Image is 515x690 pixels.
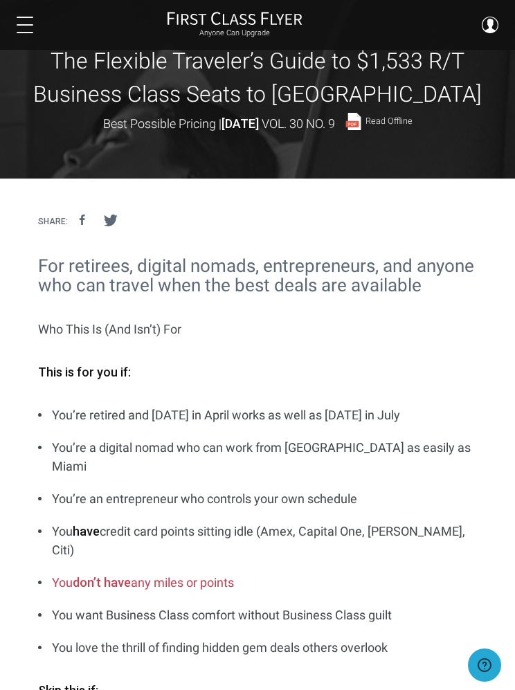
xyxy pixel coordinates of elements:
[38,320,477,338] p: Who This Is (And Isn’t) For
[103,111,413,134] div: Best Possible Pricing |
[38,606,477,624] li: You want Business Class comfort without Business Class guilt
[73,524,100,538] strong: have
[262,116,335,131] span: Vol. 30 No. 9
[38,522,477,559] li: You credit card points sitting idle (Amex, Capital One, [PERSON_NAME], Citi)
[345,113,413,130] a: Read Offline
[38,489,477,508] li: You’re an entrepreneur who controls your own schedule
[73,575,131,590] span: don’t have
[222,116,259,131] strong: [DATE]
[365,117,413,126] span: Read Offline
[167,28,302,38] small: Anyone Can Upgrade
[38,438,477,475] li: You’re a digital nomad who can work from [GEOGRAPHIC_DATA] as easily as Miami
[468,648,501,683] iframe: Opens a widget where you can find more information
[96,208,125,233] a: Tweet
[38,365,131,379] strong: This is for you if:
[167,11,302,26] img: First Class Flyer
[68,208,96,233] a: Share
[38,256,477,296] h2: For retirees, digital nomads, entrepreneurs, and anyone who can travel when the best deals are av...
[24,44,491,111] h1: The Flexible Traveler’s Guide to $1,533 R/T Business Class Seats to [GEOGRAPHIC_DATA]
[131,575,234,590] span: any miles or points
[38,217,68,226] h4: Share:
[38,406,477,424] li: You’re retired and [DATE] in April works as well as [DATE] in July
[38,638,477,657] li: You love the thrill of finding hidden gem deals others overlook
[167,11,302,39] a: First Class FlyerAnyone Can Upgrade
[345,113,362,130] img: pdf-file.svg
[52,575,73,590] span: You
